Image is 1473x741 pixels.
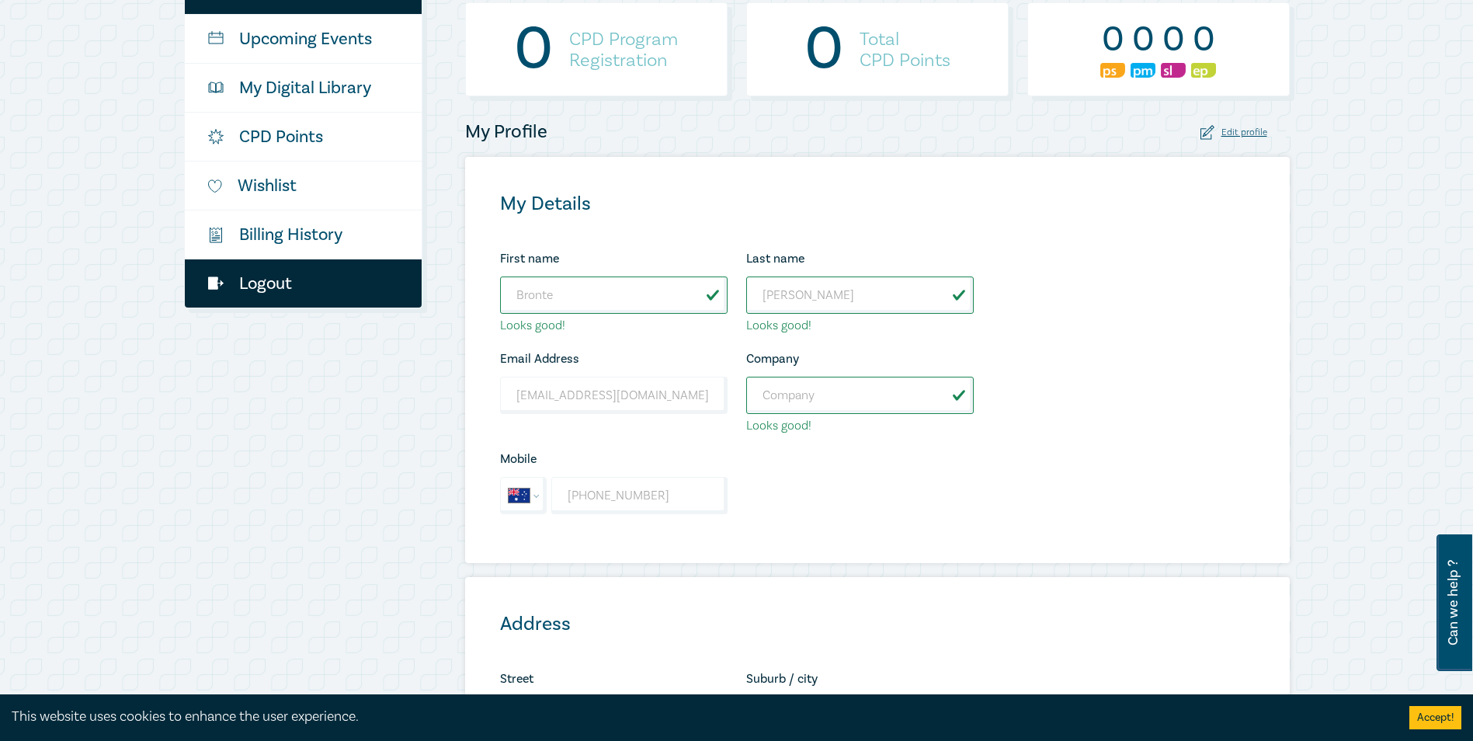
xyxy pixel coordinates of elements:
[1131,63,1155,78] img: Practice Management & Business Skills
[500,277,728,314] input: First name*
[1100,19,1125,60] div: 0
[551,477,727,514] input: Enter phone number
[1200,125,1267,140] div: Edit profile
[514,30,554,70] div: 0
[1161,63,1186,78] img: Substantive Law
[500,352,579,366] label: Email Address
[1446,544,1461,662] span: Can we help ?
[1100,63,1125,78] img: Professional Skills
[185,113,422,161] a: CPD Points
[465,120,547,144] h4: My Profile
[746,277,974,314] input: Last name*
[746,672,818,686] label: Suburb / city
[1131,19,1155,60] div: 0
[500,192,974,215] h4: My Details
[569,29,678,71] h4: CPD Program Registration
[746,252,804,266] label: Last name
[185,64,422,112] a: My Digital Library
[500,612,974,635] h4: Address
[1191,63,1216,78] img: Ethics & Professional Responsibility
[746,377,974,414] input: Company
[185,210,422,259] a: $Billing History
[500,452,537,466] label: Mobile
[211,230,214,237] tspan: $
[12,707,1386,727] div: This website uses cookies to enhance the user experience.
[185,162,422,210] a: Wishlist
[1191,19,1216,60] div: 0
[500,377,728,414] input: Your email*
[746,417,974,435] div: Looks good!
[500,672,533,686] label: Street
[500,252,559,266] label: First name
[185,259,422,308] a: Logout
[1409,706,1461,729] button: Accept cookies
[746,317,974,335] div: Looks good!
[185,15,422,63] a: Upcoming Events
[1161,19,1186,60] div: 0
[746,352,799,366] label: Company
[860,29,950,71] h4: Total CPD Points
[804,30,844,70] div: 0
[500,317,728,335] div: Looks good!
